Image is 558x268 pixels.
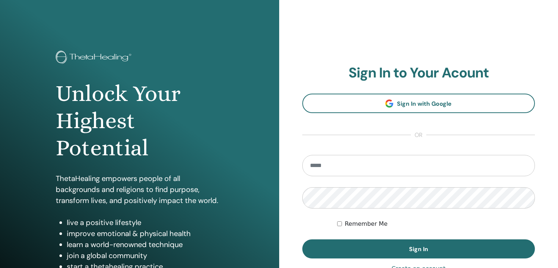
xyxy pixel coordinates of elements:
li: improve emotional & physical health [67,228,223,239]
button: Sign In [302,239,535,258]
span: or [411,131,426,140]
h1: Unlock Your Highest Potential [56,80,223,162]
li: live a positive lifestyle [67,217,223,228]
span: Sign In with Google [397,100,452,108]
li: join a global community [67,250,223,261]
div: Keep me authenticated indefinitely or until I manually logout [337,220,535,228]
span: Sign In [409,245,428,253]
label: Remember Me [345,220,388,228]
a: Sign In with Google [302,94,535,113]
p: ThetaHealing empowers people of all backgrounds and religions to find purpose, transform lives, a... [56,173,223,206]
li: learn a world-renowned technique [67,239,223,250]
h2: Sign In to Your Acount [302,65,535,82]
